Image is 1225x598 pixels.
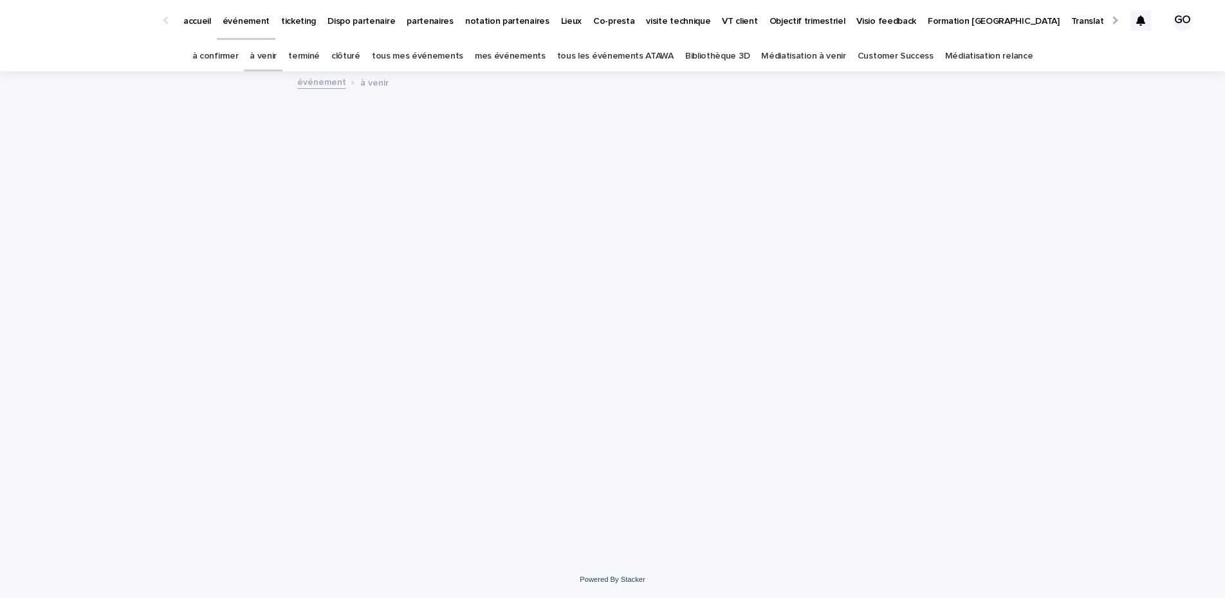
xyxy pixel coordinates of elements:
[945,41,1033,71] a: Médiatisation relance
[858,41,934,71] a: Customer Success
[288,41,320,71] a: terminé
[360,75,389,89] p: à venir
[26,8,151,33] img: Ls34BcGeRexTGTNfXpUC
[1172,10,1193,31] div: GO
[297,74,346,89] a: événement
[580,575,645,583] a: Powered By Stacker
[331,41,360,71] a: clôturé
[557,41,674,71] a: tous les événements ATAWA
[475,41,546,71] a: mes événements
[250,41,277,71] a: à venir
[685,41,750,71] a: Bibliothèque 3D
[192,41,239,71] a: à confirmer
[761,41,846,71] a: Médiatisation à venir
[372,41,463,71] a: tous mes événements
